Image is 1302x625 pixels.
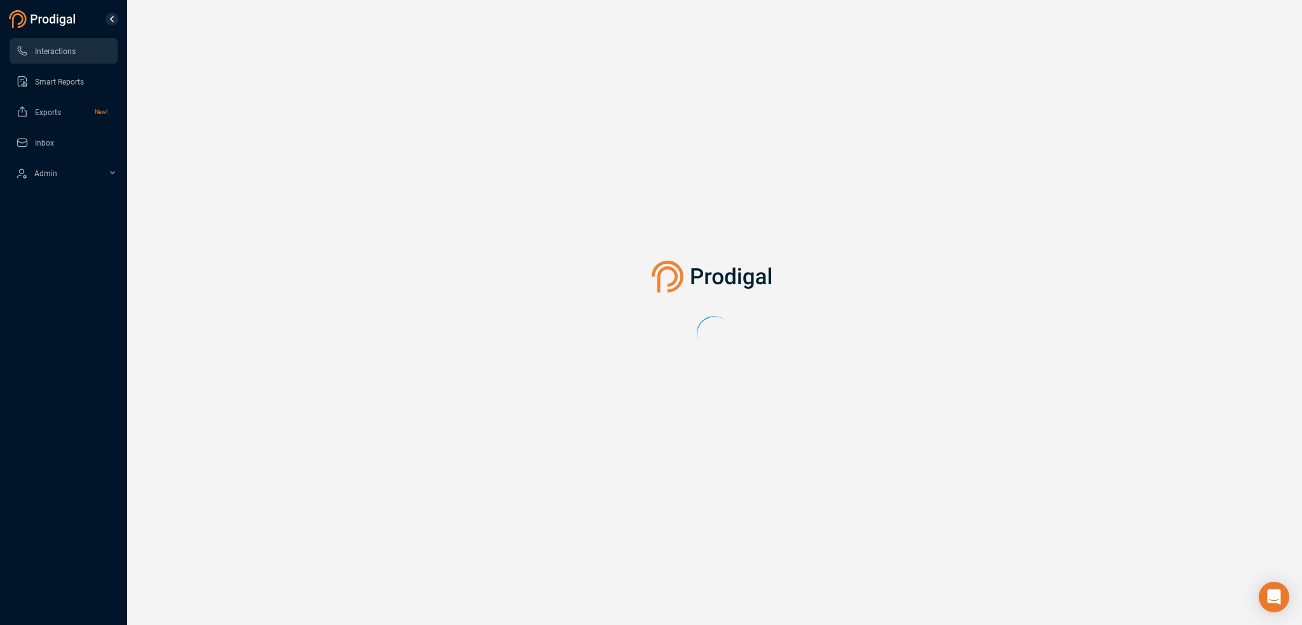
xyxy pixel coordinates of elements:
[35,78,84,86] span: Smart Reports
[10,99,118,125] li: Exports
[16,99,107,125] a: ExportsNew!
[16,38,107,64] a: Interactions
[16,69,107,94] a: Smart Reports
[9,10,79,28] img: prodigal-logo
[35,108,61,117] span: Exports
[35,139,54,148] span: Inbox
[10,69,118,94] li: Smart Reports
[16,130,107,155] a: Inbox
[652,261,778,292] img: prodigal-logo
[35,47,76,56] span: Interactions
[34,169,57,178] span: Admin
[1259,582,1289,612] div: Open Intercom Messenger
[95,99,107,125] span: New!
[10,38,118,64] li: Interactions
[10,130,118,155] li: Inbox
